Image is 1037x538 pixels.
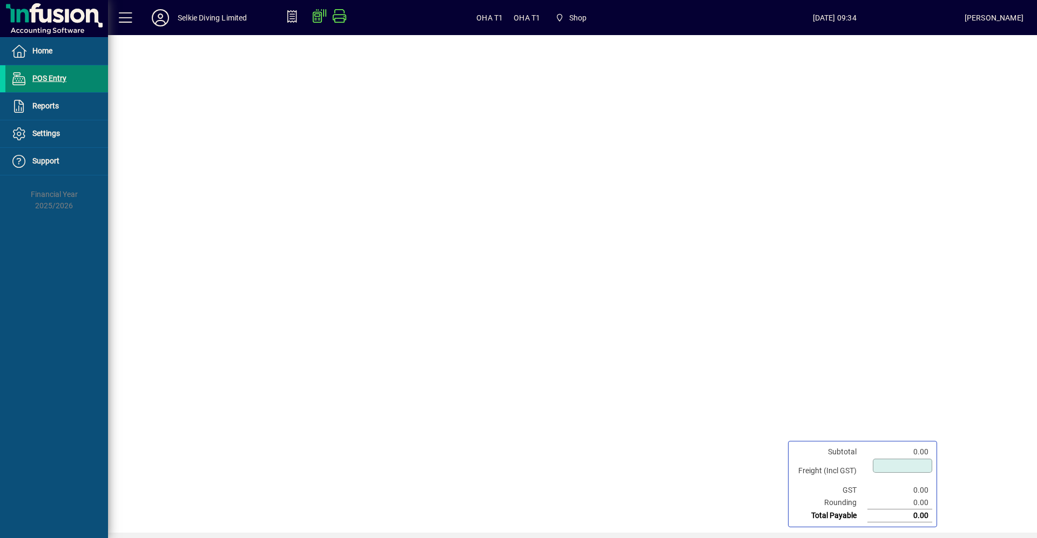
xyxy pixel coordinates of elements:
[5,38,108,65] a: Home
[32,156,59,165] span: Support
[32,101,59,110] span: Reports
[867,496,932,509] td: 0.00
[32,74,66,83] span: POS Entry
[793,446,867,458] td: Subtotal
[793,458,867,484] td: Freight (Incl GST)
[5,148,108,175] a: Support
[793,496,867,509] td: Rounding
[793,509,867,522] td: Total Payable
[5,120,108,147] a: Settings
[793,484,867,496] td: GST
[5,93,108,120] a: Reports
[476,9,503,26] span: OHA T1
[965,9,1023,26] div: [PERSON_NAME]
[143,8,178,28] button: Profile
[32,129,60,138] span: Settings
[551,8,591,28] span: Shop
[32,46,52,55] span: Home
[867,484,932,496] td: 0.00
[705,9,965,26] span: [DATE] 09:34
[867,509,932,522] td: 0.00
[514,9,540,26] span: OHA T1
[867,446,932,458] td: 0.00
[569,9,587,26] span: Shop
[178,9,247,26] div: Selkie Diving Limited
